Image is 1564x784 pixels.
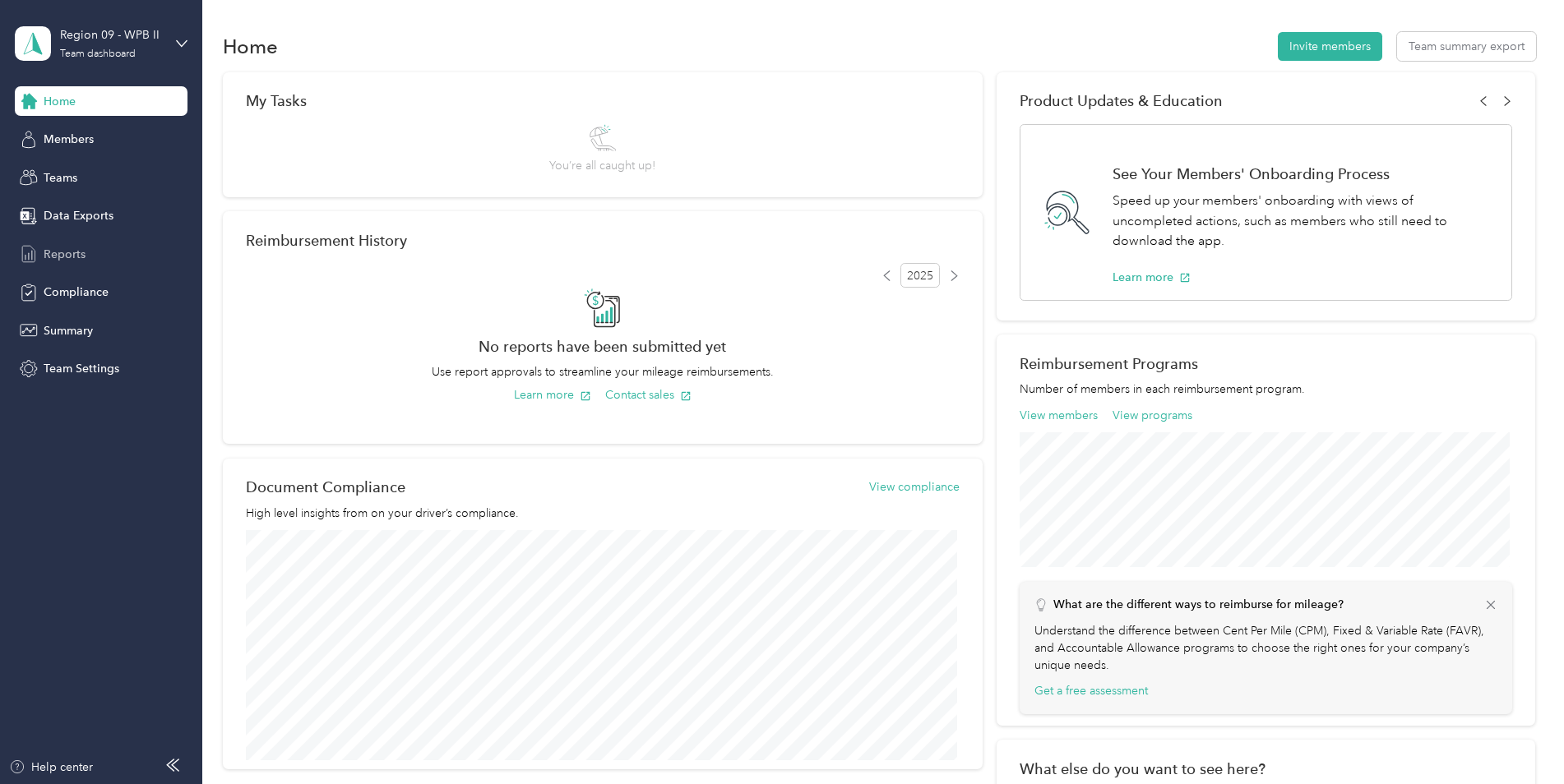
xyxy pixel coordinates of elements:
[1020,380,1512,398] p: Number of members in each reimbursement program.
[246,232,407,249] h2: Reimbursement History
[549,157,655,174] span: You’re all caught up!
[60,49,136,59] div: Team dashboard
[1020,355,1512,372] h2: Reimbursement Programs
[1113,191,1494,251] p: Speed up your members' onboarding with views of uncompleted actions, such as members who still ne...
[869,478,960,496] button: View compliance
[1113,165,1494,182] h1: See Your Members' Onboarding Process
[44,284,109,301] span: Compliance
[246,92,960,109] div: My Tasks
[44,169,77,187] span: Teams
[900,263,940,288] span: 2025
[1020,92,1223,109] span: Product Updates & Education
[246,505,960,522] p: High level insights from on your driver’s compliance.
[246,338,960,355] h2: No reports have been submitted yet
[1472,692,1564,784] iframe: Everlance-gr Chat Button Frame
[1397,32,1536,61] button: Team summary export
[246,478,405,496] h2: Document Compliance
[605,386,692,404] button: Contact sales
[44,322,93,339] span: Summary
[44,207,113,224] span: Data Exports
[44,246,86,263] span: Reports
[9,759,93,776] button: Help center
[44,93,76,110] span: Home
[1020,760,1512,777] div: What else do you want to see here?
[1113,269,1191,286] button: Learn more
[514,386,591,404] button: Learn more
[1113,407,1192,424] button: View programs
[60,26,163,44] div: Region 09 - WPB II
[1278,32,1382,61] button: Invite members
[1020,407,1098,424] button: View members
[246,363,960,380] p: Use report approvals to streamline your mileage reimbursements.
[223,38,278,55] h1: Home
[1034,682,1148,699] button: Get a free assessment
[44,360,119,377] span: Team Settings
[1053,596,1344,613] p: What are the different ways to reimburse for mileage?
[44,131,94,148] span: Members
[1034,622,1498,674] p: Understand the difference between Cent Per Mile (CPM), Fixed & Variable Rate (FAVR), and Accounta...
